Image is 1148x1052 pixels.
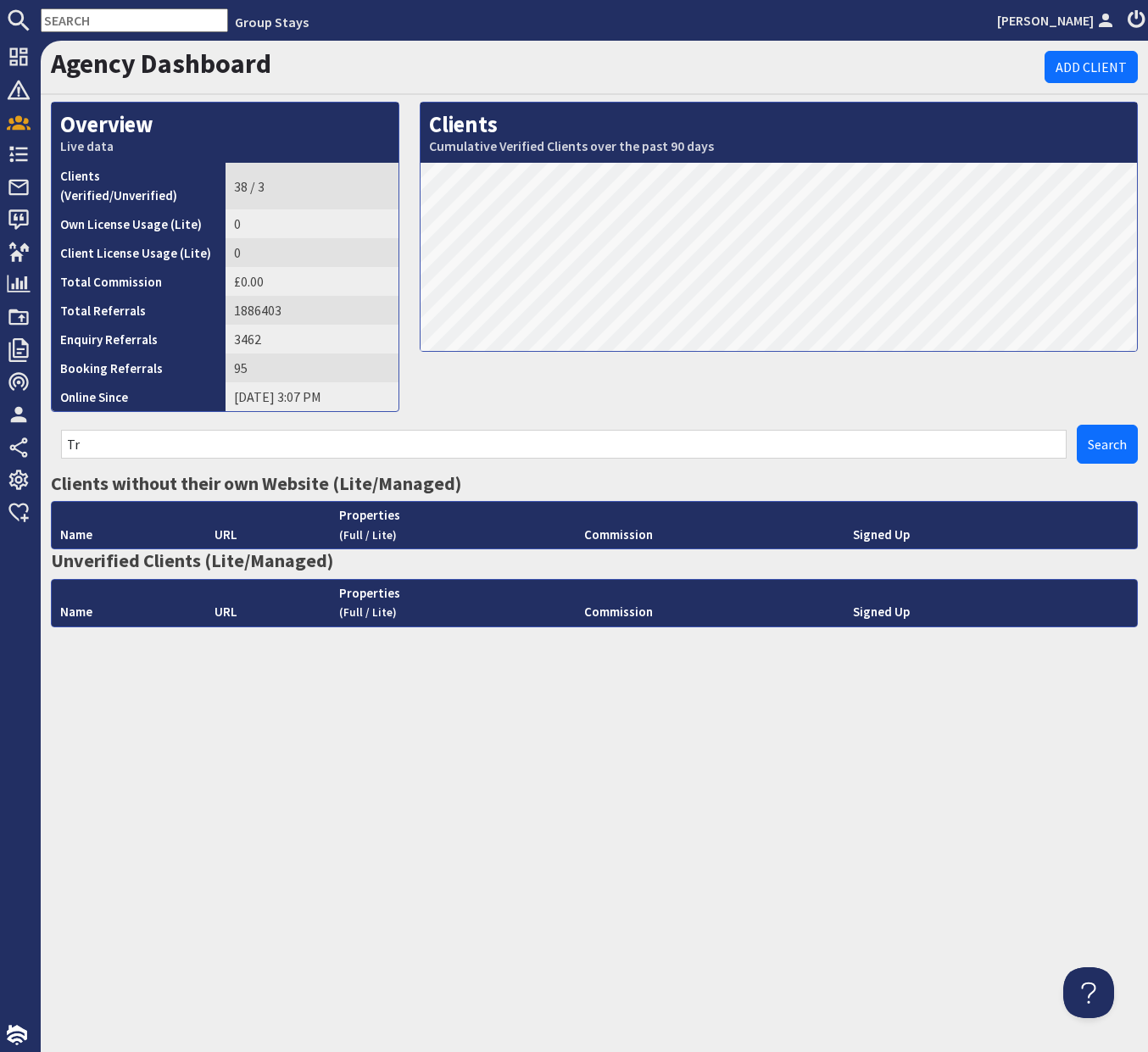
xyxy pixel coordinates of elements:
[51,472,1138,494] h3: Clients without their own Website (Lite/Managed)
[331,502,576,548] th: Properties
[206,580,331,626] th: URL
[339,605,397,620] small: (Full / Lite)
[844,580,1076,626] th: Signed Up
[331,580,576,626] th: Properties
[226,238,399,267] td: 0
[226,325,399,353] td: 3462
[41,8,228,32] input: SEARCH
[235,14,309,31] a: Group Stays
[1045,51,1138,83] a: Add Client
[52,103,398,163] h2: Overview
[52,580,206,626] th: Name
[7,1025,27,1045] img: staytech_i_w-64f4e8e9ee0a9c174fd5317b4b171b261742d2d393467e5bdba4413f4f884c10.svg
[226,353,399,382] td: 95
[206,502,331,548] th: URL
[576,502,844,548] th: Commission
[51,47,271,81] a: Agency Dashboard
[429,138,1128,154] small: Cumulative Verified Clients over the past 90 days
[226,267,399,296] td: £0.00
[226,163,399,209] td: 38 / 3
[1063,967,1114,1018] iframe: Toggle Customer Support
[52,382,226,411] th: Online Since
[52,163,226,209] th: Clients (Verified/Unverified)
[52,267,226,296] th: Total Commission
[1088,436,1127,453] span: Search
[52,296,226,325] th: Total Referrals
[52,238,226,267] th: Client License Usage (Lite)
[52,325,226,353] th: Enquiry Referrals
[997,10,1117,31] a: [PERSON_NAME]
[52,209,226,238] th: Own License Usage (Lite)
[339,528,397,543] small: (Full / Lite)
[226,382,399,411] td: [DATE] 3:07 PM
[576,580,844,626] th: Commission
[61,430,1067,459] input: Search by business name...
[52,353,226,382] th: Booking Referrals
[1077,425,1138,464] button: Search
[52,502,206,548] th: Name
[60,138,390,154] small: Live data
[844,502,1076,548] th: Signed Up
[226,296,399,325] td: 1886403
[51,549,1138,571] h3: Unverified Clients (Lite/Managed)
[421,103,1137,163] h2: Clients
[226,209,399,238] td: 0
